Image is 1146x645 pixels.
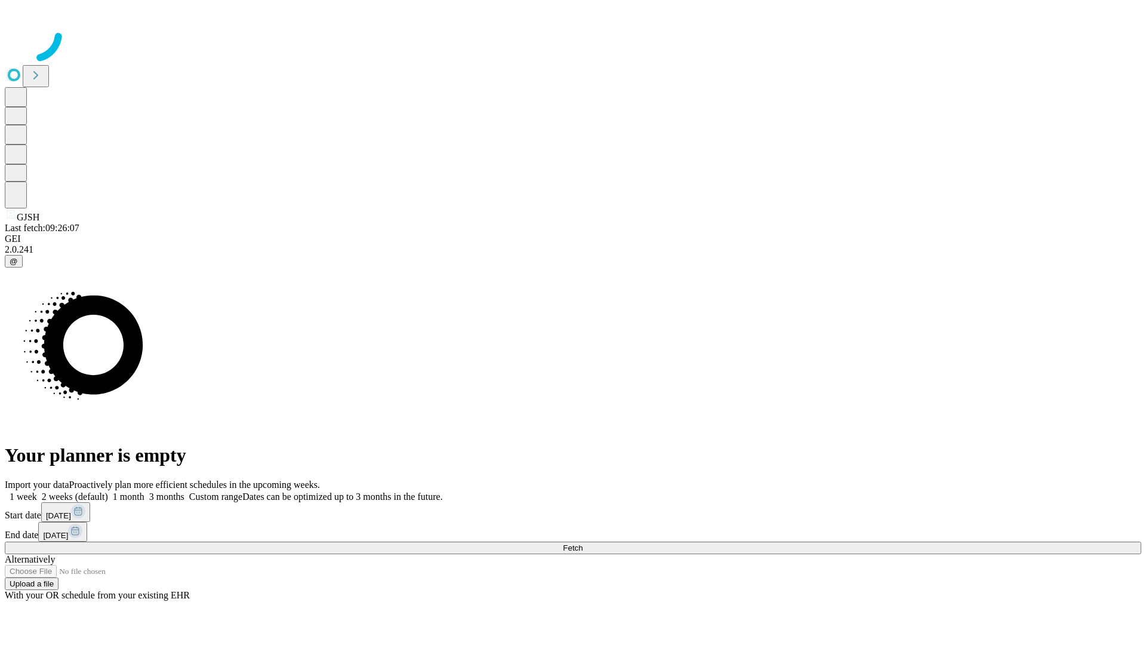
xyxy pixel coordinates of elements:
[5,223,79,233] span: Last fetch: 09:26:07
[5,554,55,564] span: Alternatively
[5,244,1141,255] div: 2.0.241
[41,502,90,522] button: [DATE]
[189,492,242,502] span: Custom range
[563,543,583,552] span: Fetch
[43,531,68,540] span: [DATE]
[5,234,1141,244] div: GEI
[5,444,1141,466] h1: Your planner is empty
[5,542,1141,554] button: Fetch
[5,522,1141,542] div: End date
[5,480,69,490] span: Import your data
[5,578,58,590] button: Upload a file
[38,522,87,542] button: [DATE]
[5,502,1141,522] div: Start date
[42,492,108,502] span: 2 weeks (default)
[242,492,442,502] span: Dates can be optimized up to 3 months in the future.
[5,590,190,600] span: With your OR schedule from your existing EHR
[17,212,39,222] span: GJSH
[149,492,184,502] span: 3 months
[113,492,144,502] span: 1 month
[5,255,23,268] button: @
[46,511,71,520] span: [DATE]
[10,257,18,266] span: @
[69,480,320,490] span: Proactively plan more efficient schedules in the upcoming weeks.
[10,492,37,502] span: 1 week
